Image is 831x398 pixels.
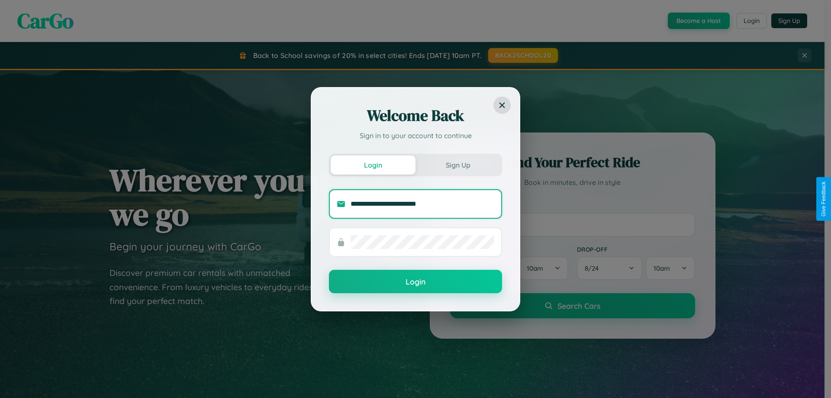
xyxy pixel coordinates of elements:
[821,181,827,217] div: Give Feedback
[331,155,415,175] button: Login
[329,105,502,126] h2: Welcome Back
[329,130,502,141] p: Sign in to your account to continue
[329,270,502,293] button: Login
[415,155,500,175] button: Sign Up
